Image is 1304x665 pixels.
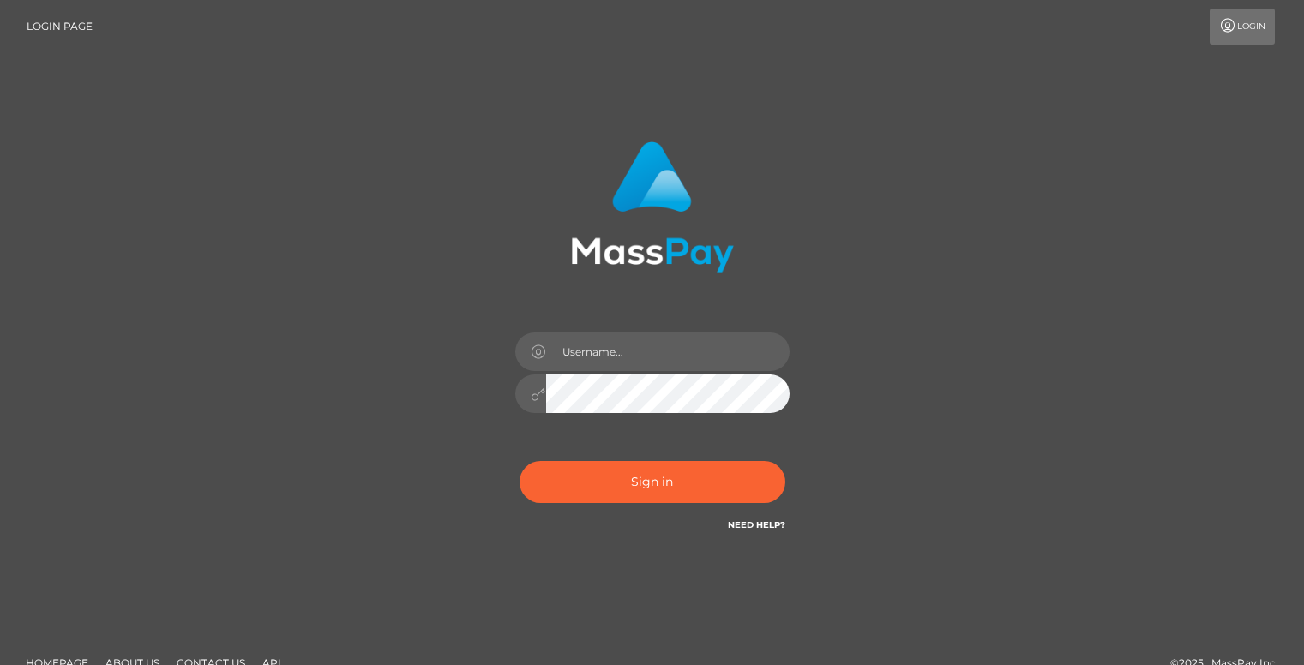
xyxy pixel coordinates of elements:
button: Sign in [520,461,785,503]
input: Username... [546,332,790,371]
img: MassPay Login [571,141,734,273]
a: Login Page [27,9,93,45]
a: Need Help? [728,519,785,530]
a: Login [1210,9,1275,45]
